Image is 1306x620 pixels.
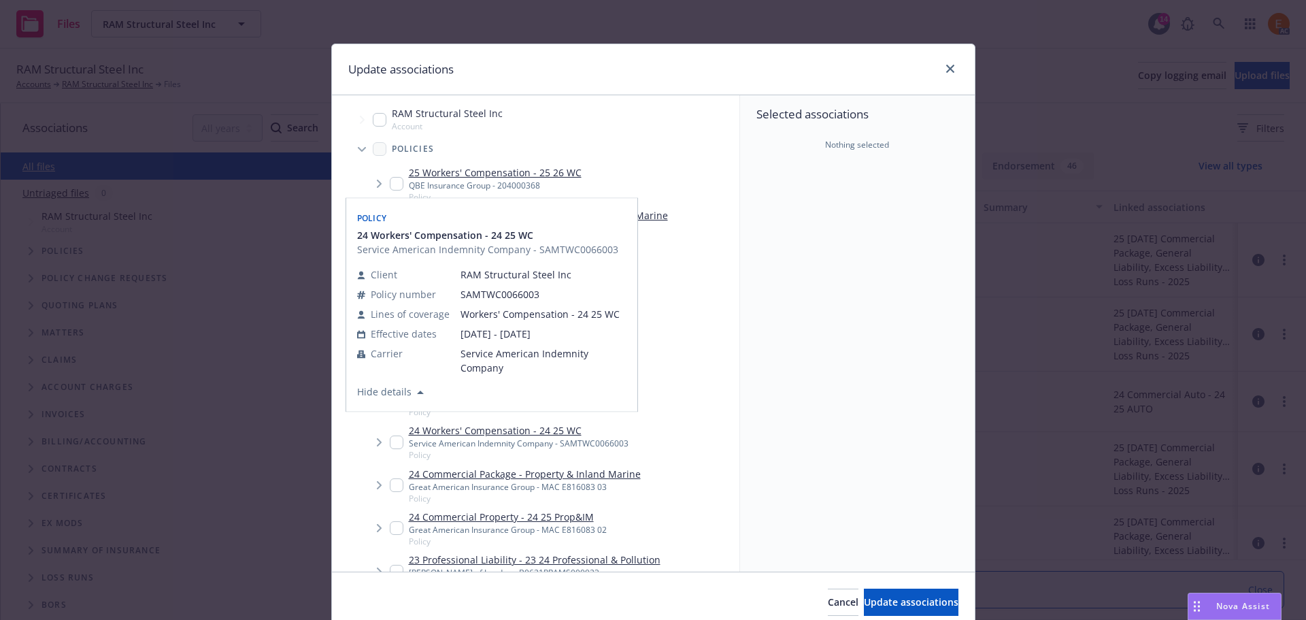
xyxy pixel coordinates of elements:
[828,595,858,608] span: Cancel
[461,347,626,376] span: Service American Indemnity Company
[409,191,582,203] span: Policy
[828,589,858,616] button: Cancel
[409,438,629,449] div: Service American Indemnity Company - SAMTWC0066003
[357,229,533,243] span: 24 Workers' Compensation - 24 25 WC
[864,595,958,608] span: Update associations
[409,165,582,180] a: 25 Workers' Compensation - 25 26 WC
[348,61,454,78] h1: Update associations
[371,327,437,342] span: Effective dates
[371,347,403,361] span: Carrier
[1216,600,1270,612] span: Nova Assist
[392,145,435,153] span: Policies
[1188,593,1205,619] div: Drag to move
[461,288,626,302] span: SAMTWC0066003
[357,243,618,257] span: Service American Indemnity Company - SAMTWC0066003
[461,327,626,342] span: [DATE] - [DATE]
[392,120,503,132] span: Account
[942,61,958,77] a: close
[409,524,607,536] div: Great American Insurance Group - MAC E816083 02
[461,268,626,282] span: RAM Structural Steel Inc
[371,268,397,282] span: Client
[409,481,641,493] div: Great American Insurance Group - MAC E816083 03
[409,510,607,524] a: 24 Commercial Property - 24 25 Prop&IM
[371,308,450,322] span: Lines of coverage
[409,493,641,504] span: Policy
[357,229,618,243] button: 24 Workers' Compensation - 24 25 WC
[409,180,582,191] div: QBE Insurance Group - 204000368
[825,139,889,151] span: Nothing selected
[461,308,626,322] span: Workers' Compensation - 24 25 WC
[409,553,660,567] a: 23 Professional Liability - 23 24 Professional & Pollution
[409,467,641,481] a: 24 Commercial Package - Property & Inland Marine
[409,567,660,578] div: [PERSON_NAME] of London - B0621PRAMS000923
[409,536,607,547] span: Policy
[392,106,503,120] span: RAM Structural Steel Inc
[357,213,387,225] span: Policy
[352,384,429,400] button: Hide details
[1188,593,1282,620] button: Nova Assist
[409,449,629,461] span: Policy
[371,288,436,302] span: Policy number
[409,423,629,438] a: 24 Workers' Compensation - 24 25 WC
[756,106,958,123] span: Selected associations
[864,589,958,616] button: Update associations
